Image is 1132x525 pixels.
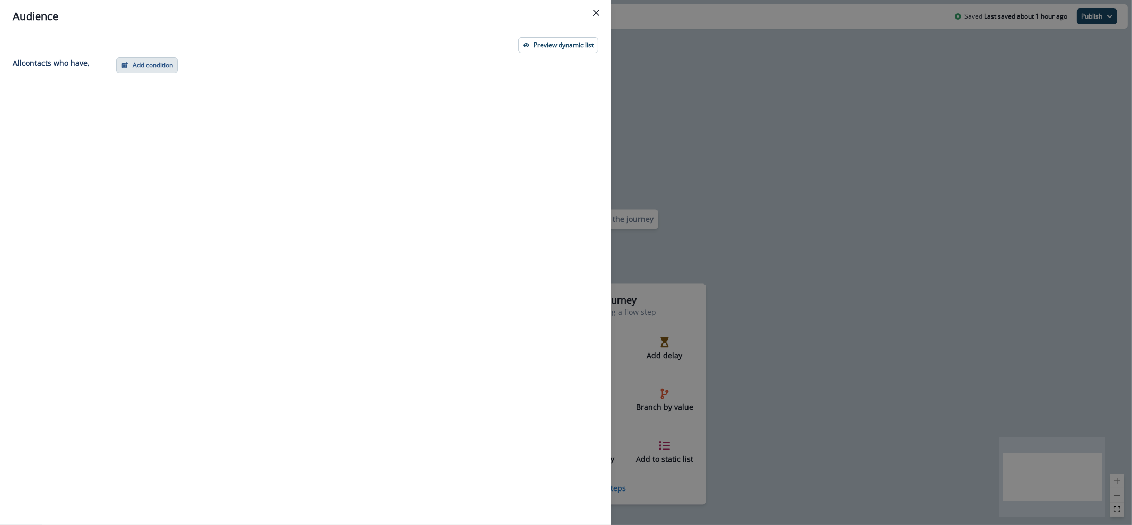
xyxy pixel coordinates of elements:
[588,4,605,21] button: Close
[534,41,594,49] p: Preview dynamic list
[13,57,90,68] p: All contact s who have,
[518,37,598,53] button: Preview dynamic list
[13,8,598,24] div: Audience
[116,57,178,73] button: Add condition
